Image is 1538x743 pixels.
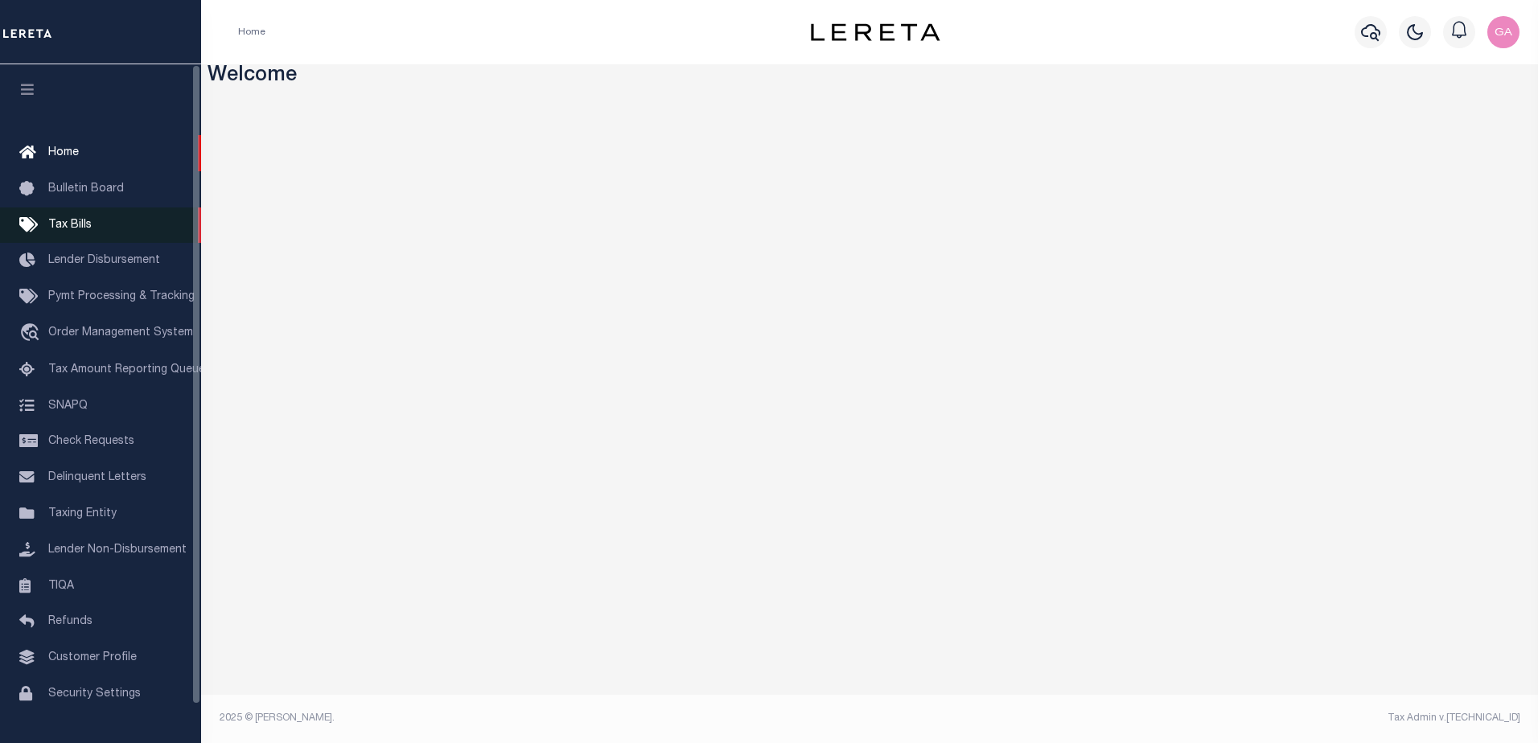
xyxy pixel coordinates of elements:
[48,220,92,231] span: Tax Bills
[48,327,193,339] span: Order Management System
[48,255,160,266] span: Lender Disbursement
[48,544,187,556] span: Lender Non-Disbursement
[48,472,146,483] span: Delinquent Letters
[48,183,124,195] span: Bulletin Board
[48,436,134,447] span: Check Requests
[48,291,195,302] span: Pymt Processing & Tracking
[48,652,137,663] span: Customer Profile
[48,147,79,158] span: Home
[811,23,940,41] img: logo-dark.svg
[238,25,265,39] li: Home
[208,64,1532,89] h3: Welcome
[1487,16,1519,48] img: svg+xml;base64,PHN2ZyB4bWxucz0iaHR0cDovL3d3dy53My5vcmcvMjAwMC9zdmciIHBvaW50ZXItZXZlbnRzPSJub25lIi...
[48,364,205,376] span: Tax Amount Reporting Queue
[19,323,45,344] i: travel_explore
[48,508,117,519] span: Taxing Entity
[48,580,74,591] span: TIQA
[48,616,93,627] span: Refunds
[48,688,141,700] span: Security Settings
[882,711,1520,725] div: Tax Admin v.[TECHNICAL_ID]
[48,400,88,411] span: SNAPQ
[208,711,870,725] div: 2025 © [PERSON_NAME].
